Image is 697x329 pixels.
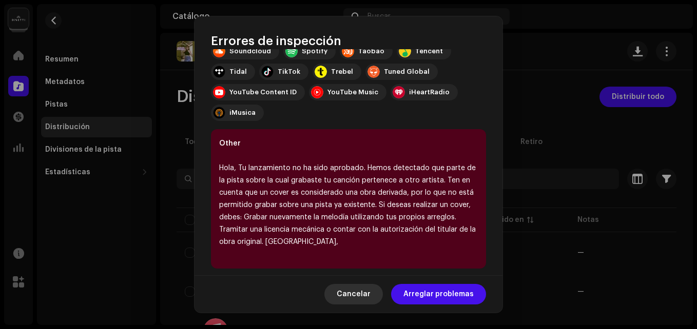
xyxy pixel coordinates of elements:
[358,47,384,55] div: Taobao
[391,284,486,304] button: Arreglar problemas
[384,68,430,76] div: Tuned Global
[324,284,383,304] button: Cancelar
[278,68,300,76] div: TikTok
[229,88,297,96] div: YouTube Content ID
[229,109,256,117] div: iMusica
[331,68,353,76] div: Trebel
[415,47,443,55] div: Tencent
[409,88,450,96] div: iHeartRadio
[302,47,327,55] div: Spotify
[403,284,474,304] span: Arreglar problemas
[327,88,378,96] div: YouTube Music
[229,47,271,55] div: Soundcloud
[229,68,247,76] div: Tidal
[337,284,371,304] span: Cancelar
[219,140,241,147] b: Other
[219,162,478,248] div: Hola, Tu lanzamiento no ha sido aprobado. Hemos detectado que parte de la pista sobre la cual gra...
[211,33,341,49] span: Errores de inspección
